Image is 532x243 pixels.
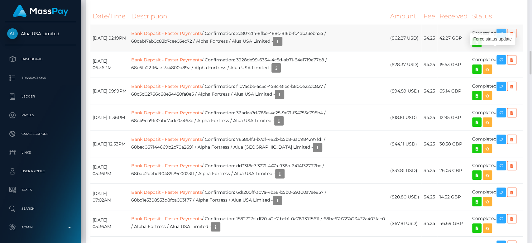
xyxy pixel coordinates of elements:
td: ($94.59 USD) [388,78,421,104]
td: ($62.27 USD) [388,25,421,51]
td: 42.27 GBP [437,25,470,51]
td: [DATE] 09:19PM [90,78,129,104]
p: Payees [7,111,74,120]
th: Amount [388,8,421,25]
td: $4.25 [421,210,437,237]
td: 65.14 GBP [437,78,470,104]
a: Cancellations [5,126,76,142]
p: Search [7,204,74,213]
a: Admin [5,220,76,235]
td: $4.25 [421,51,437,78]
td: [DATE] 06:36PM [90,51,129,78]
a: Search [5,201,76,217]
td: / Confirmation: f1d7acbe-ac3c-458c-81ec-b80de22dc827 / 68c5d02766c68e34450fa8e5 / Alpha Fortress ... [129,78,388,104]
td: ($67.81 USD) [388,210,421,237]
td: / Confirmation: 76580ff3-b7df-462b-b5b8-3ad984297fd1 / 68bec067144669b2c70a2691 / Alpha Fortress ... [129,131,388,157]
a: Bank Deposit - Faster Payments [131,189,202,195]
p: Taxes [7,185,74,195]
td: $4.25 [421,104,437,131]
a: Ledger [5,89,76,104]
td: / Confirmation: 6d1200ff-3d7a-4b38-b5b0-59300a7ee857 / 68bd1e5308553d8fca003f77 / Alpha Fortress ... [129,184,388,210]
td: ($18.81 USD) [388,104,421,131]
td: ($28.37 USD) [388,51,421,78]
td: [DATE] 07:02AM [90,184,129,210]
td: [DATE] 05:36PM [90,157,129,184]
a: Payees [5,107,76,123]
td: 14.32 GBP [437,184,470,210]
td: / Confirmation: 1582727d-df20-42e7-bcb1-0a78937f5611 / 68ba67d727423432a403fac0 / Alpha Fortress ... [129,210,388,237]
p: Links [7,148,74,157]
td: $4.25 [421,25,437,51]
td: [DATE] 11:36PM [90,104,129,131]
a: Bank Deposit - Faster Payments [131,136,202,142]
a: Bank Deposit - Faster Payments [131,57,202,63]
a: Bank Deposit - Faster Payments [131,216,202,222]
p: Ledger [7,92,74,101]
td: [DATE] 05:36AM [90,210,129,237]
a: Links [5,145,76,160]
th: Status [470,8,523,25]
td: 46.69 GBP [437,210,470,237]
th: Description [129,8,388,25]
td: Processing [470,25,523,51]
a: User Profile [5,164,76,179]
p: Admin [7,223,74,232]
td: Completed [470,184,523,210]
img: MassPay Logo [13,5,68,17]
td: 19.53 GBP [437,51,470,78]
td: / Confirmation: dd33f8c7-3271-447a-938a-6414f32797be / 68bdb2debd9048979e0023ff / Alpha Fortress ... [129,157,388,184]
td: $4.25 [421,131,437,157]
td: ($20.80 USD) [388,184,421,210]
p: Transactions [7,73,74,83]
td: 12.95 GBP [437,104,470,131]
td: Completed [470,51,523,78]
td: Completed [470,78,523,104]
a: Dashboard [5,51,76,67]
a: Taxes [5,182,76,198]
td: $4.25 [421,184,437,210]
td: ($37.81 USD) [388,157,421,184]
td: [DATE] 02:19PM [90,25,129,51]
td: $4.25 [421,78,437,104]
p: Dashboard [7,55,74,64]
a: Bank Deposit - Faster Payments [131,31,202,36]
td: / Confirmation: 36adaa7d-785e-4a25-9e71-f34755a795b4 / 68c49ea91e0abc7cde03463c / Alpha Fortress ... [129,104,388,131]
th: Date/Time [90,8,129,25]
td: [DATE] 12:53PM [90,131,129,157]
td: Completed [470,131,523,157]
td: Completed [470,104,523,131]
img: Alua USA Limited [7,28,18,39]
td: $4.25 [421,157,437,184]
td: 30.38 GBP [437,131,470,157]
td: Completed [470,210,523,237]
td: 26.03 GBP [437,157,470,184]
th: Fee [421,8,437,25]
td: ($44.11 USD) [388,131,421,157]
td: Completed [470,157,523,184]
span: Alua USA Limited [5,31,76,36]
a: Bank Deposit - Faster Payments [131,110,202,116]
a: Bank Deposit - Faster Payments [131,83,202,89]
td: / Confirmation: 3928de99-6334-4c5d-ab71-64e1719a77b8 / 68c6fa221f6ae17a4800d89a / Alpha Fortress ... [129,51,388,78]
a: Transactions [5,70,76,86]
th: Received [437,8,470,25]
p: User Profile [7,167,74,176]
p: Cancellations [7,129,74,139]
td: / Confirmation: 2e8072f4-8fbe-488c-816b-fc4ab33eb455 / 68cab17ab0c83b7cee03ec72 / Alpha Fortress ... [129,25,388,51]
a: Bank Deposit - Faster Payments [131,163,202,169]
div: Force status update [470,33,515,45]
